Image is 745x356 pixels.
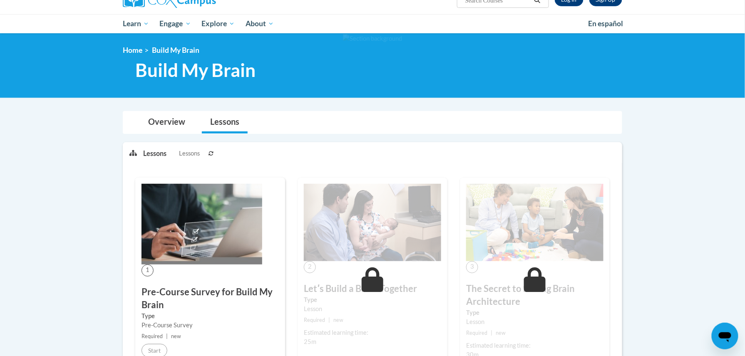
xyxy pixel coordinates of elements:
a: Overview [140,111,194,133]
div: Lesson [466,317,603,326]
img: Course Image [142,184,262,265]
a: About [240,14,279,33]
span: En español [588,19,623,28]
span: Learn [123,19,149,29]
span: Engage [160,19,191,29]
span: new [333,317,343,323]
span: 2 [304,261,316,273]
span: | [328,317,330,323]
h3: Pre-Course Survey for Build My Brain [142,286,279,311]
span: 1 [142,265,154,277]
div: Lesson [304,304,441,314]
label: Type [304,295,441,304]
iframe: Button to launch messaging window [712,323,738,349]
h3: The Secret to Strong Brain Architecture [466,282,603,308]
a: Home [123,46,142,54]
a: En español [583,15,628,32]
img: Section background [343,34,402,43]
a: Engage [154,14,196,33]
span: | [491,330,492,336]
div: Estimated learning time: [304,328,441,337]
span: Build My Brain [152,46,199,54]
div: Estimated learning time: [466,341,603,350]
span: Lessons [179,149,200,158]
h3: Letʹs Build a Brain Together [304,282,441,295]
span: 3 [466,261,478,273]
label: Type [466,308,603,317]
a: Learn [117,14,154,33]
a: Lessons [202,111,248,133]
div: Pre-Course Survey [142,321,279,330]
div: Main menu [110,14,635,33]
span: Required [304,317,325,323]
span: About [246,19,274,29]
span: Required [466,330,487,336]
span: | [166,333,168,339]
img: Course Image [466,184,603,261]
span: Required [142,333,163,339]
p: Lessons [143,149,166,158]
span: new [496,330,506,336]
span: new [171,333,181,339]
span: 25m [304,338,316,345]
label: Type [142,311,279,321]
img: Course Image [304,184,441,261]
a: Explore [196,14,240,33]
span: Explore [201,19,235,29]
span: Build My Brain [135,59,256,81]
